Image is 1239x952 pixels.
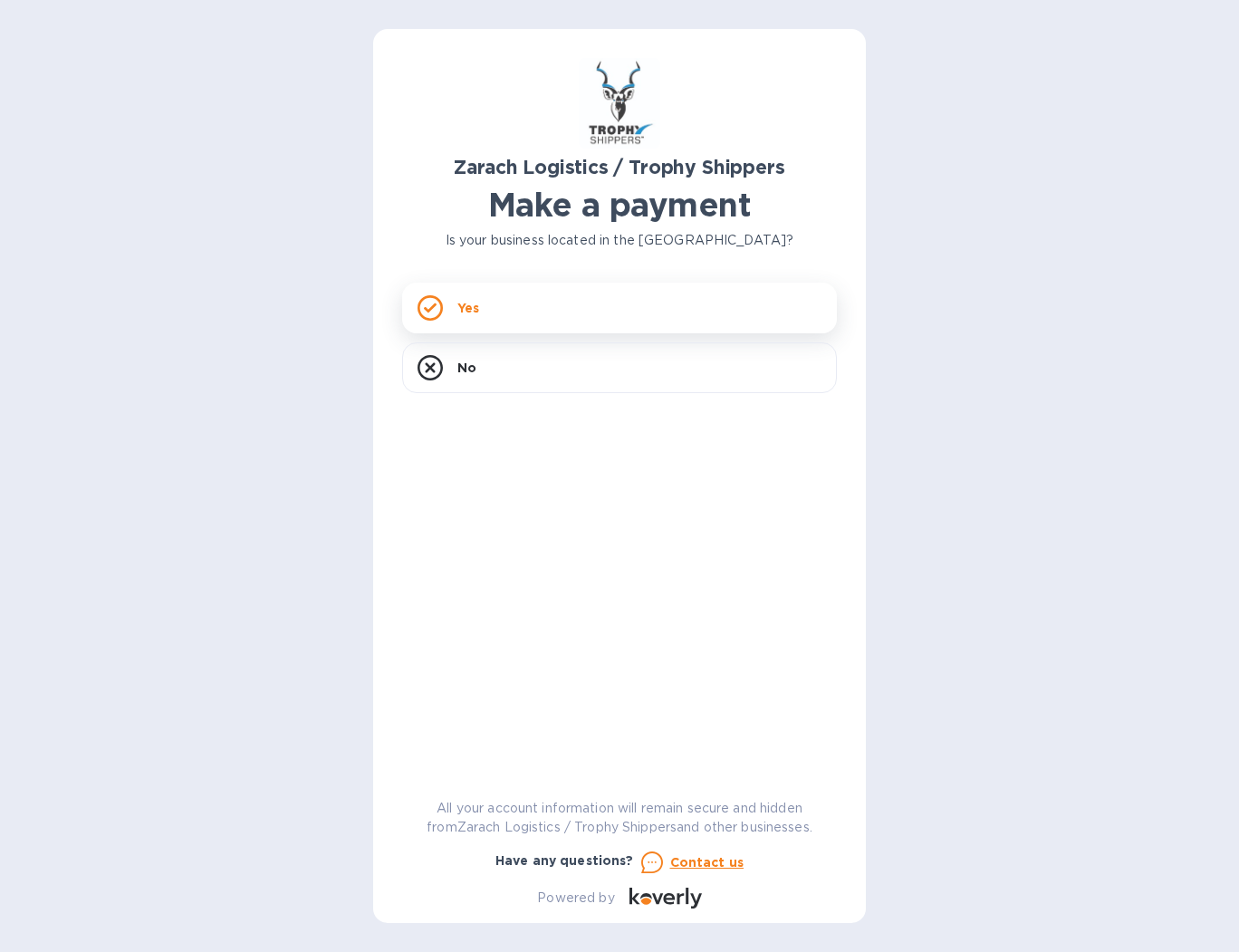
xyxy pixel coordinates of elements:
[402,186,837,224] h1: Make a payment
[402,231,837,250] p: Is your business located in the [GEOGRAPHIC_DATA]?
[454,156,784,178] b: Zarach Logistics / Trophy Shippers
[457,299,479,317] p: Yes
[670,855,744,870] u: Contact us
[495,853,634,868] b: Have any questions?
[537,889,614,908] p: Powered by
[457,359,476,377] p: No
[402,799,837,837] p: All your account information will remain secure and hidden from Zarach Logistics / Trophy Shipper...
